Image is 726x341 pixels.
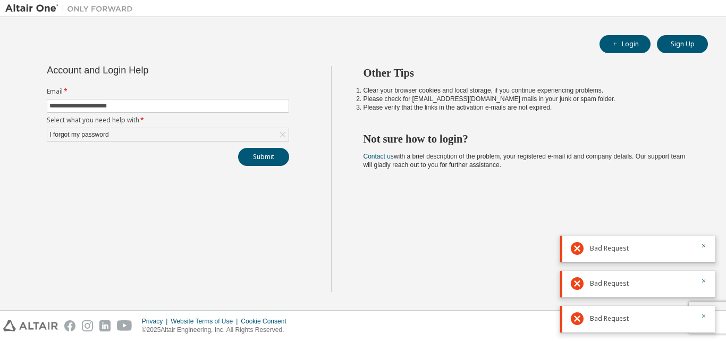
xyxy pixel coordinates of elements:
li: Clear your browser cookies and local storage, if you continue experiencing problems. [364,86,689,95]
a: Contact us [364,153,394,160]
button: Sign Up [657,35,708,53]
h2: Other Tips [364,66,689,80]
img: youtube.svg [117,320,132,331]
span: Bad Request [590,314,629,323]
div: Website Terms of Use [171,317,241,326]
div: I forgot my password [48,129,110,140]
div: Account and Login Help [47,66,241,74]
span: Bad Request [590,279,629,288]
p: © 2025 Altair Engineering, Inc. All Rights Reserved. [142,326,293,335]
button: Login [600,35,651,53]
span: Bad Request [590,244,629,253]
label: Email [47,87,289,96]
img: linkedin.svg [99,320,111,331]
img: facebook.svg [64,320,75,331]
img: Altair One [5,3,138,14]
div: Cookie Consent [241,317,292,326]
button: Submit [238,148,289,166]
li: Please check for [EMAIL_ADDRESS][DOMAIN_NAME] mails in your junk or spam folder. [364,95,689,103]
img: instagram.svg [82,320,93,331]
li: Please verify that the links in the activation e-mails are not expired. [364,103,689,112]
div: I forgot my password [47,128,289,141]
label: Select what you need help with [47,116,289,124]
div: Privacy [142,317,171,326]
h2: Not sure how to login? [364,132,689,146]
span: with a brief description of the problem, your registered e-mail id and company details. Our suppo... [364,153,686,169]
img: altair_logo.svg [3,320,58,331]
